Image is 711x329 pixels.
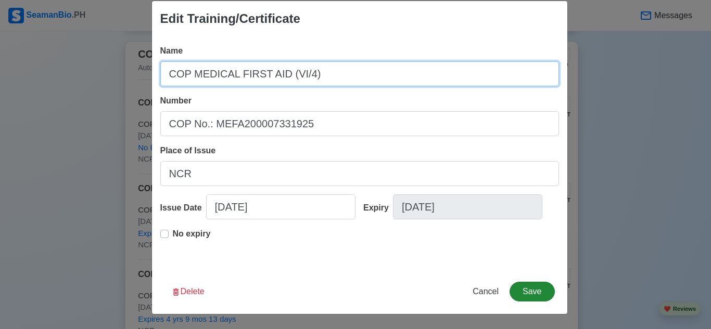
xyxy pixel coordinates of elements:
span: Cancel [473,287,499,296]
div: Issue Date [160,202,206,214]
div: Expiry [363,202,393,214]
button: Delete [164,282,211,301]
button: Cancel [466,282,505,301]
div: Edit Training/Certificate [160,9,300,28]
input: Ex: COP1234567890W or NA [160,111,559,136]
span: Place of Issue [160,146,216,155]
span: Number [160,96,192,105]
p: No expiry [173,228,211,240]
span: Name [160,46,183,55]
button: Save [510,282,554,301]
input: Ex: Cebu City [160,161,559,186]
input: Ex: COP Medical First Aid (VI/4) [160,61,559,86]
